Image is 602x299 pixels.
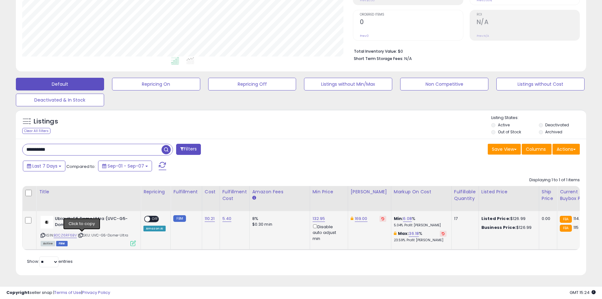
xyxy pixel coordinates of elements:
span: FBM [56,241,68,246]
h2: 0 [360,18,463,27]
strong: Copyright [6,289,30,296]
button: Filters [176,144,201,155]
span: ROI [477,13,579,17]
div: Fulfillment Cost [222,189,247,202]
div: Amazon AI [143,226,166,231]
div: Displaying 1 to 1 of 1 items [529,177,580,183]
div: Min Price [313,189,345,195]
button: Last 7 Days [23,161,65,171]
span: Columns [526,146,546,152]
div: Repricing [143,189,168,195]
button: Sep-01 - Sep-07 [98,161,152,171]
div: $0.30 min [252,222,305,227]
div: 0.00 [542,216,552,222]
span: Compared to: [66,163,96,169]
span: All listings currently available for purchase on Amazon [41,241,55,246]
i: This overrides the store level max markup for this listing [394,231,396,236]
button: Actions [552,144,580,155]
span: Last 7 Days [32,163,57,169]
i: Revert to store-level Max Markup [442,232,445,235]
button: Repricing Off [208,78,296,90]
a: 5.40 [222,216,232,222]
b: Max: [398,230,409,236]
div: seller snap | | [6,290,110,296]
div: 17 [454,216,474,222]
div: % [394,216,447,228]
img: 213hpLpdWWL._SL40_.jpg [41,216,53,229]
small: FBA [560,225,572,232]
a: Privacy Policy [82,289,110,296]
button: Save View [488,144,521,155]
div: % [394,231,447,243]
li: $0 [354,47,575,55]
div: Cost [205,189,217,195]
label: Active [498,122,510,128]
small: Prev: 0 [360,34,369,38]
small: FBM [173,215,186,222]
button: Non Competitive [400,78,488,90]
div: [PERSON_NAME] [351,189,388,195]
p: 5.04% Profit [PERSON_NAME] [394,223,447,228]
div: Ship Price [542,189,554,202]
button: Listings without Min/Max [304,78,392,90]
span: | SKU: UVC-G5-Dome-Ultra [78,233,128,238]
div: ASIN: [41,216,136,245]
b: Ubiquiti G5 Dome Ultra (UVC-G5-Dome-Ultra) [55,216,132,229]
h2: N/A [477,18,579,27]
p: 23.59% Profit [PERSON_NAME] [394,238,447,243]
div: Current Buybox Price [560,189,592,202]
a: 36.18 [409,230,419,237]
small: FBA [560,216,572,223]
div: Listed Price [481,189,536,195]
a: Terms of Use [54,289,81,296]
button: Default [16,78,104,90]
span: 114.99 [573,216,585,222]
small: Amazon Fees. [252,195,256,201]
p: Listing States: [491,115,586,121]
span: Show: entries [27,258,73,264]
div: Disable auto adjust min [313,223,343,242]
div: Title [39,189,138,195]
b: Listed Price: [481,216,510,222]
b: Business Price: [481,224,516,230]
div: $126.99 [481,216,534,222]
button: Columns [522,144,552,155]
b: Min: [394,216,403,222]
a: 132.95 [313,216,325,222]
b: Short Term Storage Fees: [354,56,403,61]
div: $126.99 [481,225,534,230]
a: 6.08 [403,216,412,222]
i: This overrides the store level Dynamic Max Price for this listing [351,216,353,221]
small: Prev: N/A [477,34,489,38]
div: Amazon Fees [252,189,307,195]
i: Revert to store-level Dynamic Max Price [381,217,384,220]
span: OFF [150,216,160,222]
th: The percentage added to the cost of goods (COGS) that forms the calculator for Min & Max prices. [391,186,451,211]
div: 8% [252,216,305,222]
label: Out of Stock [498,129,521,135]
a: 110.21 [205,216,215,222]
button: Listings without Cost [496,78,585,90]
b: Total Inventory Value: [354,49,397,54]
a: B0CZ6RF6BV [54,233,77,238]
span: N/A [404,56,412,62]
div: Clear All Filters [22,128,50,134]
button: Repricing On [112,78,200,90]
span: 115 [573,224,579,230]
label: Deactivated [545,122,569,128]
div: Markup on Cost [394,189,449,195]
span: 2025-09-15 15:24 GMT [570,289,596,296]
div: Fulfillable Quantity [454,189,476,202]
div: Fulfillment [173,189,199,195]
button: Deactivated & In Stock [16,94,104,106]
span: Ordered Items [360,13,463,17]
label: Archived [545,129,562,135]
h5: Listings [34,117,58,126]
a: 169.00 [355,216,367,222]
span: Sep-01 - Sep-07 [108,163,144,169]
